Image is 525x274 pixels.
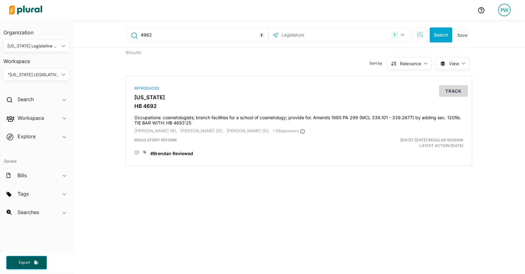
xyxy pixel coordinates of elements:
[391,32,398,38] div: 1
[417,32,423,37] span: Search Filters
[493,1,516,19] a: PW
[17,96,34,103] h2: Search
[121,48,210,71] div: 1 Results
[134,94,463,100] h3: [US_STATE]
[439,85,468,97] button: Track
[7,71,59,78] div: *[US_STATE] LEGISLATIVE CONSULTANTS
[400,138,463,142] span: [DATE]-[DATE] Regular Session
[259,32,264,38] div: Tooltip anchor
[449,60,459,67] span: View
[369,61,387,66] span: Sort by
[455,27,470,42] button: Save
[3,52,69,66] h3: Workspace
[134,138,177,142] span: REGULATORY REFORM
[143,150,146,154] div: Add tags
[7,43,59,49] div: [US_STATE] Legislative Consultants
[355,137,468,149] div: Latest Action: [DATE]
[281,29,348,41] input: Legislature
[504,253,519,268] iframe: Intercom live chat
[140,29,267,41] input: Enter keywords, bill # or legislator name
[6,256,47,269] button: Export
[389,29,408,41] button: 1
[17,209,39,216] h2: Searches
[14,260,34,265] span: Export
[0,150,72,166] h4: Saved
[150,150,193,157] a: #Brendan Reviewed
[134,150,139,155] div: Add Position Statement
[3,23,69,37] h3: Organization
[134,103,463,109] h3: HB 4692
[17,115,44,121] h2: Workspace
[134,112,463,126] h4: Occupations: cosmetologists; branch facilities for a school of cosmetology; provide for. Amends 1...
[17,133,36,140] h2: Explore
[498,4,511,16] div: PW
[430,27,452,42] button: Search
[180,128,223,133] span: [PERSON_NAME] (D),
[134,86,463,91] div: Introduced
[150,151,193,156] span: #Brendan Reviewed
[227,128,270,133] span: [PERSON_NAME] (D),
[273,128,305,133] span: + 26 sponsor s
[17,190,29,197] h2: Tags
[400,60,421,67] div: Relevance
[17,172,27,179] h2: Bills
[134,128,177,133] span: [PERSON_NAME] (R),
